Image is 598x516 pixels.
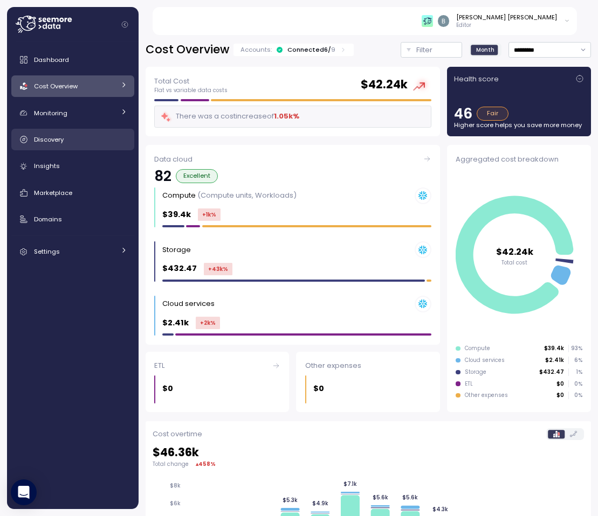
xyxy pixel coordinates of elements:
[545,357,564,364] p: $2.41k
[34,247,60,256] span: Settings
[154,76,228,87] p: Total Cost
[544,345,564,352] p: $39.4k
[496,245,534,257] tspan: $42.24k
[454,121,584,129] p: Higher score helps you save more money
[372,494,388,501] tspan: $5.6k
[11,182,134,204] a: Marketplace
[11,479,37,505] div: Open Intercom Messenger
[465,345,490,352] div: Compute
[539,368,564,376] p: $432.47
[361,77,408,93] h2: $ 42.24k
[34,109,67,117] span: Monitoring
[153,429,202,440] p: Cost overtime
[240,45,272,54] p: Accounts:
[160,110,299,123] div: There was a cost increase of
[11,208,134,230] a: Domains
[569,357,582,364] p: 6 %
[432,506,448,513] tspan: $4.3k
[153,445,584,461] h2: $ 46.36k
[118,20,132,29] button: Collapse navigation
[198,460,216,468] div: 458 %
[153,461,189,468] p: Total change
[313,382,324,395] p: $0
[556,392,564,399] p: $0
[465,368,486,376] div: Storage
[162,317,189,329] p: $2.41k
[401,42,462,58] button: Filter
[154,87,228,94] p: Flat vs variable data costs
[196,460,216,468] div: ▴
[196,317,220,329] div: +2k %
[465,380,473,388] div: ETL
[11,156,134,177] a: Insights
[465,392,508,399] div: Other expenses
[170,483,181,490] tspan: $8k
[11,129,134,150] a: Discovery
[154,154,431,165] div: Data cloud
[331,45,335,54] p: 9
[162,298,215,309] div: Cloud services
[34,215,62,224] span: Domains
[274,111,299,122] div: 1.05k %
[283,497,298,504] tspan: $5.3k
[456,154,582,165] div: Aggregated cost breakdown
[422,15,433,26] img: 65f98ecb31a39d60f1f315eb.PNG
[146,352,290,413] a: ETL$0
[454,74,499,85] p: Health score
[416,45,432,55] p: Filter
[477,107,508,121] div: Fair
[569,380,582,388] p: 0 %
[402,494,418,501] tspan: $5.6k
[312,500,328,507] tspan: $4.9k
[569,345,582,352] p: 93 %
[11,75,134,97] a: Cost Overview
[162,208,191,221] p: $39.4k
[34,55,69,64] span: Dashboard
[162,382,173,395] p: $0
[454,107,472,121] p: 46
[343,480,357,487] tspan: $7.1k
[569,368,582,376] p: 1 %
[465,357,505,364] div: Cloud services
[176,169,218,183] div: Excellent
[438,15,449,26] img: ACg8ocJyWE6xOp1B6yfOOo1RrzZBXz9fCX43NtCsscuvf8X-nP99eg=s96-c
[170,500,181,507] tspan: $6k
[154,169,171,183] p: 82
[34,189,72,197] span: Marketplace
[305,360,431,371] div: Other expenses
[11,241,134,262] a: Settings
[456,22,557,29] p: Editor
[198,208,221,221] div: +1k %
[162,262,197,275] p: $432.47
[154,360,280,371] div: ETL
[476,46,494,54] span: Month
[34,82,78,90] span: Cost Overview
[34,162,60,170] span: Insights
[162,190,297,201] div: Compute
[569,392,582,399] p: 0 %
[146,42,229,58] h2: Cost Overview
[34,135,64,144] span: Discovery
[556,380,564,388] p: $0
[204,263,232,275] div: +43k %
[146,145,440,344] a: Data cloud82ExcellentCompute (Compute units, Workloads)$39.4k+1k%Storage $432.47+43k%Cloud servic...
[502,259,528,266] tspan: Total cost
[197,190,297,200] p: (Compute units, Workloads)
[287,45,335,54] div: Connected 6 /
[11,49,134,71] a: Dashboard
[11,102,134,124] a: Monitoring
[456,13,557,22] div: [PERSON_NAME] [PERSON_NAME]
[162,245,191,255] div: Storage
[233,44,354,56] div: Accounts:Connected6/9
